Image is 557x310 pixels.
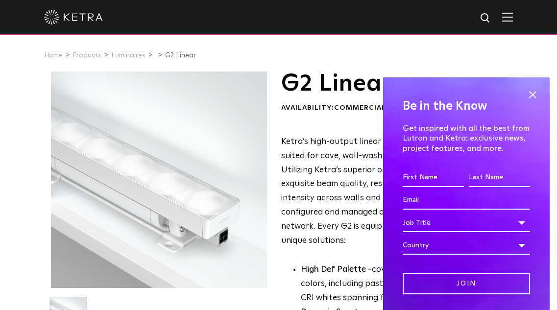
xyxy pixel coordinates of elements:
input: First Name [403,168,464,187]
strong: High Def Palette - [301,265,372,274]
input: Email [403,191,530,210]
a: Home [44,52,63,59]
div: Job Title [403,214,530,232]
span: Commercial & Residential [334,104,446,111]
p: covers a wide range of 16.7 million colors, including pastels, saturated colors and high CRI whit... [301,263,503,306]
img: ketra-logo-2019-white [44,10,103,24]
h1: G2 Linear [281,72,503,96]
div: Availability: [281,103,503,113]
p: Ketra’s high-output linear accent luminaires are ideally suited for cove, wall-wash and grazing a... [281,135,503,248]
a: Luminaires [111,52,145,59]
input: Join [403,273,530,294]
h4: Be in the Know [403,97,530,116]
a: G2 Linear [165,52,196,59]
p: Get inspired with all the best from Lutron and Ketra: exclusive news, project features, and more. [403,123,530,154]
div: Country [403,236,530,255]
img: search icon [480,12,492,24]
a: Products [73,52,101,59]
img: Hamburger%20Nav.svg [502,12,513,22]
input: Last Name [469,168,530,187]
